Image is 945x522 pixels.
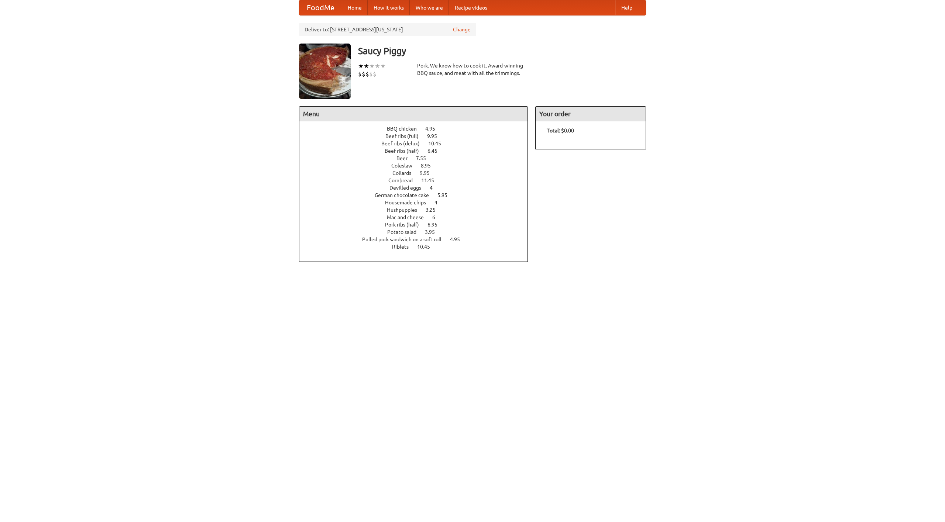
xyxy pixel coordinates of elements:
span: 9.95 [427,133,444,139]
a: Hushpuppies 3.25 [387,207,449,213]
h4: Menu [299,107,528,121]
span: Beer [396,155,415,161]
a: Housemade chips 4 [385,200,451,205]
span: Beef ribs (delux) [381,141,427,146]
span: Housemade chips [385,200,433,205]
a: Recipe videos [449,0,493,15]
span: Pulled pork sandwich on a soft roll [362,236,449,242]
span: 9.95 [420,170,437,176]
span: Mac and cheese [387,214,431,220]
a: Riblets 10.45 [392,244,444,250]
span: German chocolate cake [375,192,436,198]
span: 5.95 [437,192,455,198]
span: Cornbread [388,177,420,183]
span: Pork ribs (half) [385,222,426,228]
a: BBQ chicken 4.95 [387,126,449,132]
span: 10.45 [428,141,449,146]
a: Pulled pork sandwich on a soft roll 4.95 [362,236,474,242]
a: Cornbread 11.45 [388,177,448,183]
span: Beef ribs (full) [385,133,426,139]
span: 3.95 [425,229,442,235]
a: Change [453,26,471,33]
span: 11.45 [421,177,441,183]
a: Help [615,0,638,15]
a: How it works [368,0,410,15]
li: ★ [364,62,369,70]
li: $ [362,70,365,78]
a: Devilled eggs 4 [389,185,446,191]
span: Potato salad [387,229,424,235]
h4: Your order [536,107,646,121]
li: $ [373,70,377,78]
a: Beef ribs (half) 6.45 [385,148,451,154]
span: 7.55 [416,155,433,161]
h3: Saucy Piggy [358,44,646,58]
span: 4.95 [450,236,467,242]
a: Potato salad 3.95 [387,229,449,235]
span: 3.25 [426,207,443,213]
a: Pork ribs (half) 6.95 [385,222,451,228]
li: ★ [369,62,375,70]
a: FoodMe [299,0,342,15]
a: Collards 9.95 [392,170,443,176]
a: Who we are [410,0,449,15]
a: Beef ribs (full) 9.95 [385,133,451,139]
span: 6 [432,214,443,220]
span: Devilled eggs [389,185,429,191]
span: 8.95 [421,163,438,169]
span: 6.95 [427,222,445,228]
a: Coleslaw 8.95 [391,163,444,169]
div: Deliver to: [STREET_ADDRESS][US_STATE] [299,23,476,36]
a: Mac and cheese 6 [387,214,449,220]
span: 4 [430,185,440,191]
div: Pork. We know how to cook it. Award-winning BBQ sauce, and meat with all the trimmings. [417,62,528,77]
span: 4.95 [425,126,443,132]
span: 10.45 [417,244,437,250]
li: ★ [380,62,386,70]
li: $ [369,70,373,78]
a: Beef ribs (delux) 10.45 [381,141,455,146]
li: ★ [358,62,364,70]
li: $ [365,70,369,78]
a: Beer 7.55 [396,155,440,161]
span: Riblets [392,244,416,250]
span: Beef ribs (half) [385,148,426,154]
b: Total: $0.00 [547,128,574,134]
span: 6.45 [427,148,445,154]
li: ★ [375,62,380,70]
span: Hushpuppies [387,207,425,213]
li: $ [358,70,362,78]
a: German chocolate cake 5.95 [375,192,461,198]
span: BBQ chicken [387,126,424,132]
span: Coleslaw [391,163,420,169]
span: 4 [434,200,445,205]
a: Home [342,0,368,15]
span: Collards [392,170,419,176]
img: angular.jpg [299,44,351,99]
